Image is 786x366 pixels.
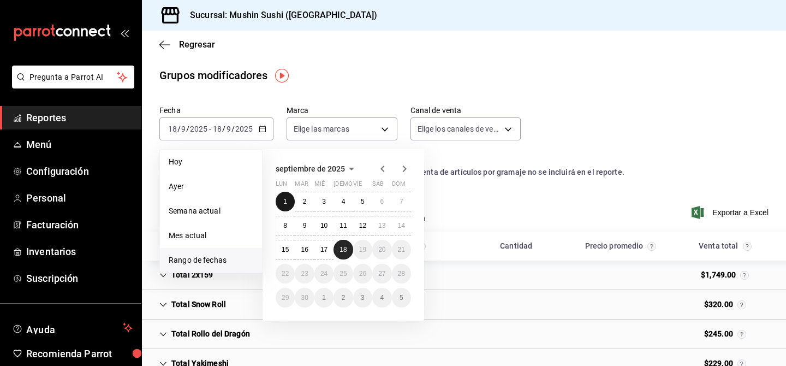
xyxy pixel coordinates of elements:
[372,240,391,259] button: 20 de septiembre de 2025
[464,236,568,256] div: HeadCell
[612,271,629,280] div: Cell
[392,192,411,211] button: 7 de septiembre de 2025
[186,125,189,133] span: /
[26,110,133,125] span: Reportes
[418,123,501,134] span: Elige los canales de venta
[142,232,786,261] div: Head
[380,294,384,302] abbr: 4 de octubre de 2025
[508,330,525,339] div: Cell
[276,288,295,308] button: 29 de septiembre de 2025
[295,288,314,308] button: 30 de septiembre de 2025
[181,9,378,22] h3: Sucursal: Mushin Sushi ([GEOGRAPHIC_DATA])
[303,222,307,229] abbr: 9 de septiembre de 2025
[314,264,334,284] button: 24 de septiembre de 2025
[737,300,746,309] svg: Venta total = venta de artículos + venta grupos modificadores
[314,180,325,192] abbr: miércoles
[314,192,334,211] button: 3 de septiembre de 2025
[392,264,411,284] button: 28 de septiembre de 2025
[295,180,308,192] abbr: martes
[361,294,365,302] abbr: 3 de octubre de 2025
[29,72,117,83] span: Pregunta a Parrot AI
[301,246,308,253] abbr: 16 de septiembre de 2025
[340,222,347,229] abbr: 11 de septiembre de 2025
[226,125,231,133] input: --
[392,180,406,192] abbr: domingo
[276,264,295,284] button: 22 de septiembre de 2025
[295,264,314,284] button: 23 de septiembre de 2025
[295,240,314,259] button: 16 de septiembre de 2025
[159,107,273,114] label: Fecha
[392,216,411,235] button: 14 de septiembre de 2025
[159,154,769,167] p: Nota
[508,271,525,280] div: Cell
[169,205,253,217] span: Semana actual
[380,198,384,205] abbr: 6 de septiembre de 2025
[612,300,629,309] div: Cell
[314,240,334,259] button: 17 de septiembre de 2025
[169,230,253,241] span: Mes actual
[353,180,362,192] abbr: viernes
[151,236,360,256] div: HeadCell
[276,240,295,259] button: 15 de septiembre de 2025
[159,67,268,84] div: Grupos modificadores
[151,294,235,315] div: Cell
[372,264,391,284] button: 27 de septiembre de 2025
[295,216,314,235] button: 9 de septiembre de 2025
[120,28,129,37] button: open_drawer_menu
[692,265,758,285] div: Cell
[342,198,346,205] abbr: 4 de septiembre de 2025
[169,181,253,192] span: Ayer
[334,288,353,308] button: 2 de octubre de 2025
[142,290,786,320] div: Row
[361,198,365,205] abbr: 5 de septiembre de 2025
[26,244,133,259] span: Inventarios
[26,321,118,334] span: Ayuda
[378,246,385,253] abbr: 20 de septiembre de 2025
[314,216,334,235] button: 10 de septiembre de 2025
[169,156,253,168] span: Hoy
[320,246,327,253] abbr: 17 de septiembre de 2025
[392,288,411,308] button: 5 de octubre de 2025
[209,125,211,133] span: -
[392,240,411,259] button: 21 de septiembre de 2025
[647,242,656,251] svg: Precio promedio = total artículos / cantidad
[142,261,786,290] div: Row
[410,107,521,114] label: Canal de venta
[314,288,334,308] button: 1 de octubre de 2025
[181,125,186,133] input: --
[398,222,405,229] abbr: 14 de septiembre de 2025
[276,180,287,192] abbr: lunes
[743,242,752,251] svg: La venta total considera cambios de precios en los artículos así como costos adicionales por grup...
[151,265,222,285] div: Cell
[287,107,397,114] label: Marca
[334,180,398,192] abbr: jueves
[142,320,786,349] div: Row
[398,270,405,278] abbr: 28 de septiembre de 2025
[26,271,133,286] span: Suscripción
[612,330,629,339] div: Cell
[372,216,391,235] button: 13 de septiembre de 2025
[353,216,372,235] button: 12 de septiembre de 2025
[372,288,391,308] button: 4 de octubre de 2025
[334,216,353,235] button: 11 de septiembre de 2025
[295,192,314,211] button: 2 de septiembre de 2025
[276,192,295,211] button: 1 de septiembre de 2025
[26,137,133,152] span: Menú
[353,240,372,259] button: 19 de septiembre de 2025
[342,294,346,302] abbr: 2 de octubre de 2025
[231,125,235,133] span: /
[359,246,366,253] abbr: 19 de septiembre de 2025
[168,125,177,133] input: --
[694,206,769,219] button: Exportar a Excel
[568,236,672,256] div: HeadCell
[26,346,133,361] span: Recomienda Parrot
[282,246,289,253] abbr: 15 de septiembre de 2025
[151,324,259,344] div: Cell
[222,125,225,133] span: /
[334,264,353,284] button: 25 de septiembre de 2025
[282,294,289,302] abbr: 29 de septiembre de 2025
[359,270,366,278] abbr: 26 de septiembre de 2025
[340,246,347,253] abbr: 18 de septiembre de 2025
[372,192,391,211] button: 6 de septiembre de 2025
[320,270,327,278] abbr: 24 de septiembre de 2025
